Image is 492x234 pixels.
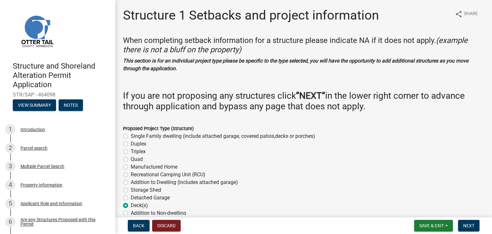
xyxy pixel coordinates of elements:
span: STR/SAP - 464098 [13,92,102,98]
div: Parcel search [20,146,47,150]
span: Next [463,223,474,228]
div: Are any Structures Proposed with this Permit [20,217,105,226]
h4: When completing setback information for a structure please indicate NA if it does not apply. [123,36,484,54]
div: 4 [5,180,15,190]
h1: Structure 1 Setbacks and project information [123,8,379,23]
button: Next [458,220,480,231]
div: Introduction [20,127,45,132]
span: Share [464,10,478,18]
div: 3 [5,161,15,171]
button: Discard [152,220,181,231]
label: Proposed Project Type (Structure) [123,127,194,131]
i: share [455,10,463,18]
button: View Summary [13,99,56,111]
div: Multiple Parcel Search [20,164,64,169]
label: Addition to Non-dwelling [131,209,186,217]
wm-modal-confirm: Notes [59,103,83,108]
strong: This section is for an individual project type please be specific to the type selected, you will ... [123,58,468,71]
button: Save & Exit [414,220,453,231]
div: Applicant Role and Information [20,201,82,206]
div: 1 [5,124,15,135]
label: Recreational Camping Unit (RCU) [131,171,205,179]
label: Triplex [131,148,146,155]
button: Notes [59,99,83,111]
img: Otter Tail County, Minnesota [13,7,61,55]
label: Storage Shed [131,186,161,194]
label: Manufactured Home [131,163,177,171]
div: 5 [5,198,15,209]
label: Deck(s) [131,202,148,209]
label: Addition to Dwelling (includes attached garage) [131,179,238,186]
label: Detached Garage [131,194,170,202]
div: 6 [5,217,15,227]
div: 2 [5,143,15,153]
h4: Structure and Shoreland Alteration Permit Application [13,62,110,89]
wm-modal-confirm: Summary [13,103,56,108]
button: shareShare [450,8,483,20]
h3: If you are not proposing any structures click in the lower right corner to advance through applic... [123,90,484,112]
strong: “NEXT” [296,90,325,101]
button: Back [128,220,150,231]
div: Property Information [20,183,62,187]
span: Save & Exit [419,223,444,228]
label: Quad [131,155,143,163]
i: (example there is not a bluff on the property) [123,36,468,54]
label: Duplex [131,140,146,148]
label: Single Family dwelling (include attached garage, covered patios,decks or porches) [131,132,315,140]
span: Back [133,223,144,228]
